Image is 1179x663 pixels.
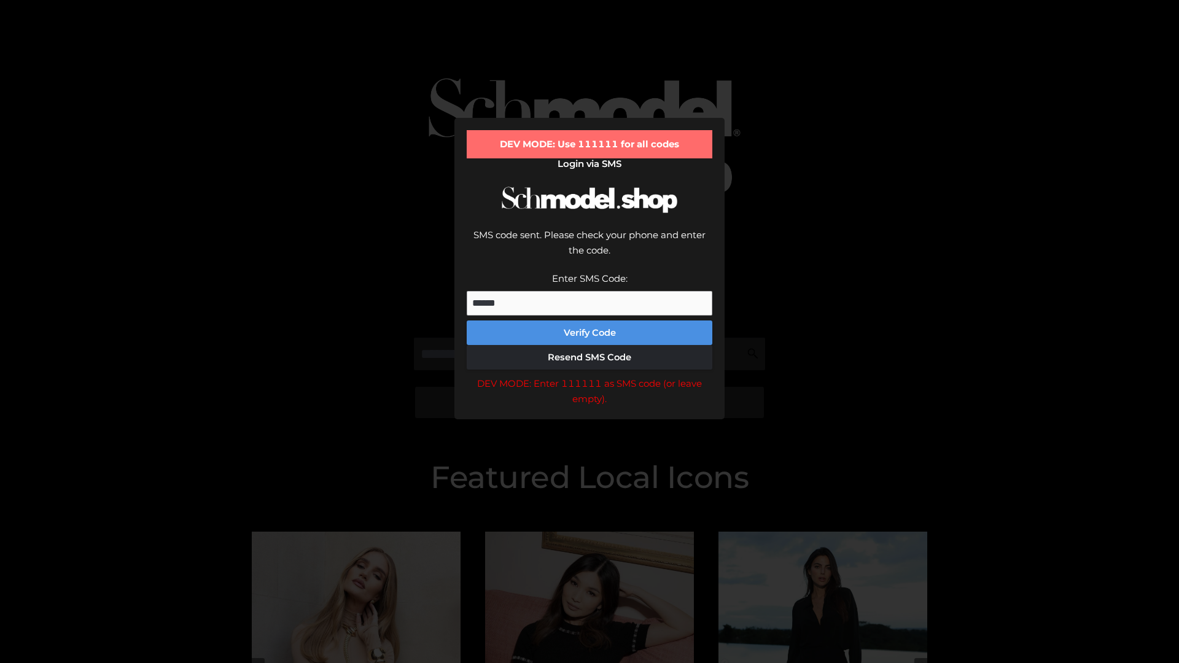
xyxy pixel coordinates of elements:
button: Verify Code [467,320,712,345]
div: DEV MODE: Enter 111111 as SMS code (or leave empty). [467,376,712,407]
div: SMS code sent. Please check your phone and enter the code. [467,227,712,271]
div: DEV MODE: Use 111111 for all codes [467,130,712,158]
label: Enter SMS Code: [552,273,628,284]
h2: Login via SMS [467,158,712,169]
img: Schmodel Logo [497,176,682,224]
button: Resend SMS Code [467,345,712,370]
